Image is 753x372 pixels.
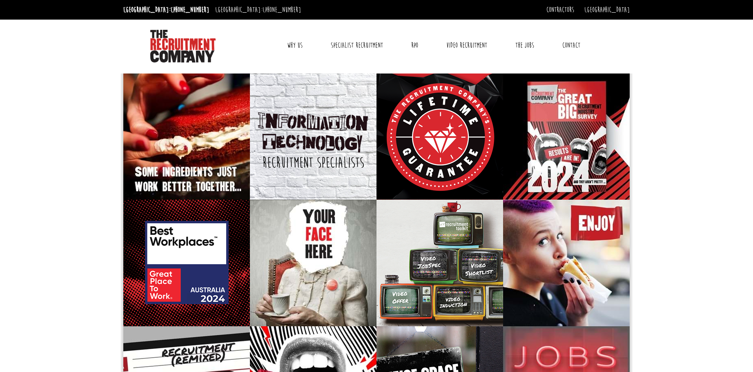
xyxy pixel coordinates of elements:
[546,5,574,14] a: Contractors
[440,35,493,56] a: Video Recruitment
[509,35,540,56] a: The Jobs
[405,35,424,56] a: RPO
[281,35,309,56] a: Why Us
[584,5,630,14] a: [GEOGRAPHIC_DATA]
[150,30,216,62] img: The Recruitment Company
[171,5,209,14] a: [PHONE_NUMBER]
[556,35,586,56] a: Contact
[213,3,303,16] li: [GEOGRAPHIC_DATA]:
[325,35,389,56] a: Specialist Recruitment
[121,3,211,16] li: [GEOGRAPHIC_DATA]:
[263,5,301,14] a: [PHONE_NUMBER]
